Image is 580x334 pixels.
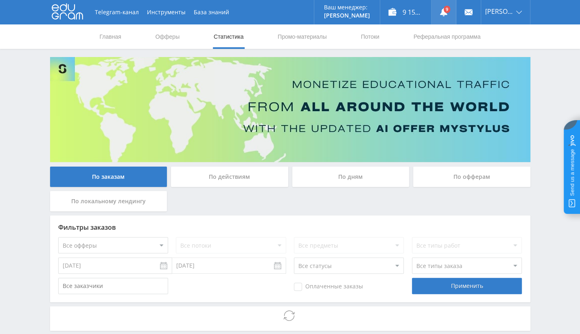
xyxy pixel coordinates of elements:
[155,24,181,49] a: Офферы
[58,224,522,231] div: Фильтры заказов
[413,24,482,49] a: Реферальная программа
[213,24,245,49] a: Статистика
[99,24,122,49] a: Главная
[413,167,530,187] div: По офферам
[50,167,167,187] div: По заказам
[58,278,168,294] input: Все заказчики
[360,24,380,49] a: Потоки
[485,8,514,15] span: [PERSON_NAME]
[171,167,288,187] div: По действиям
[277,24,327,49] a: Промо-материалы
[294,283,363,291] span: Оплаченные заказы
[324,12,370,19] p: [PERSON_NAME]
[292,167,409,187] div: По дням
[412,278,522,294] div: Применить
[324,4,370,11] p: Ваш менеджер:
[50,191,167,211] div: По локальному лендингу
[50,57,530,162] img: Banner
